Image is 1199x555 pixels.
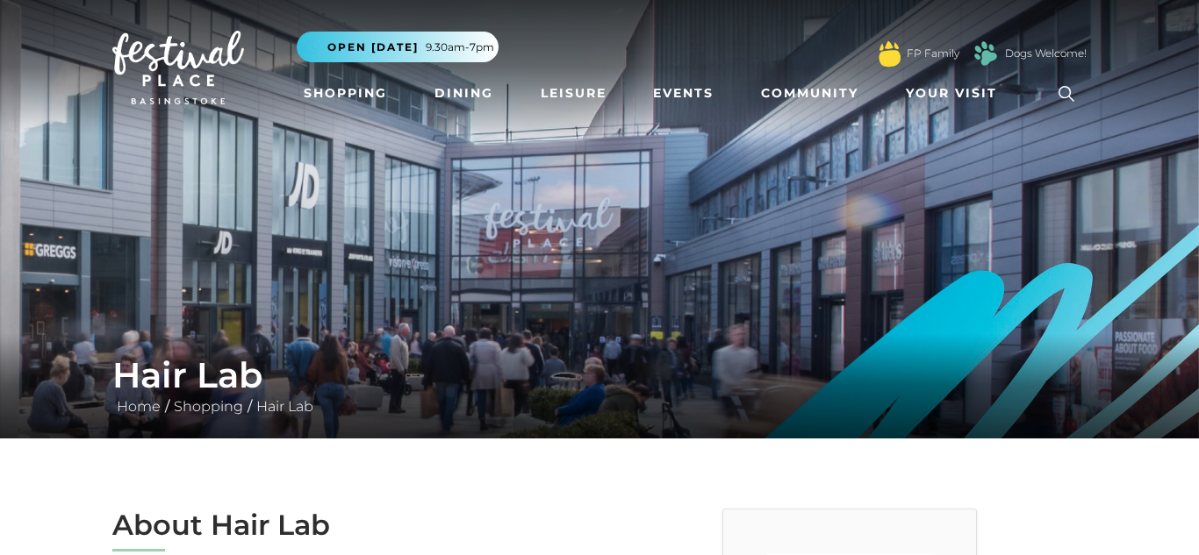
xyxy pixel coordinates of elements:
button: Open [DATE] 9.30am-7pm [297,32,499,62]
span: Your Visit [906,84,997,103]
a: Dogs Welcome! [1005,46,1087,61]
div: / / [99,354,1100,417]
span: 9.30am-7pm [426,39,494,55]
a: Community [754,77,865,110]
a: Home [112,398,165,415]
h2: About Hair Lab [112,509,586,542]
a: Your Visit [899,77,1013,110]
a: Shopping [297,77,394,110]
img: Festival Place Logo [112,31,244,104]
span: Open [DATE] [327,39,419,55]
a: Shopping [169,398,248,415]
a: FP Family [907,46,959,61]
a: Events [646,77,721,110]
a: Hair Lab [252,398,318,415]
a: Dining [427,77,500,110]
h1: Hair Lab [112,354,1087,396]
a: Leisure [534,77,614,110]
